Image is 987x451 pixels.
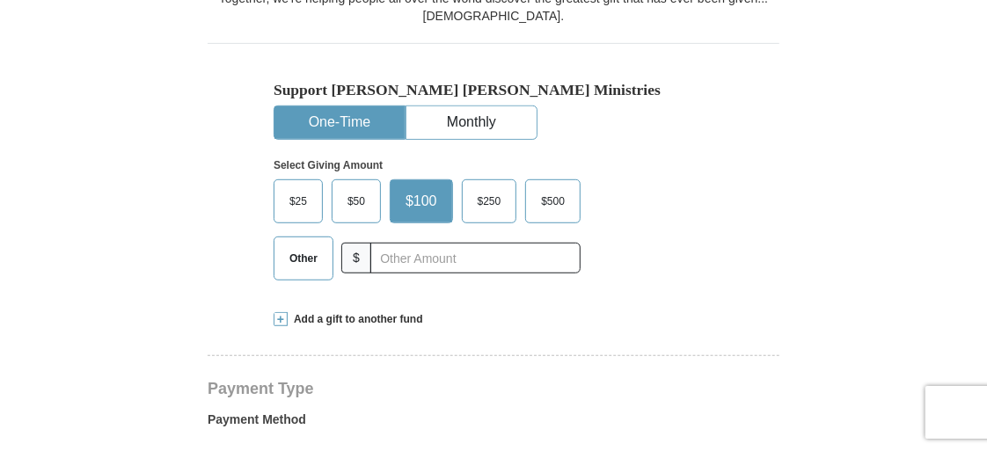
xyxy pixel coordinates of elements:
[208,382,779,396] h4: Payment Type
[406,106,537,139] button: Monthly
[281,188,316,215] span: $25
[341,243,371,273] span: $
[281,245,326,272] span: Other
[274,106,405,139] button: One-Time
[288,312,423,327] span: Add a gift to another fund
[274,159,383,171] strong: Select Giving Amount
[397,188,446,215] span: $100
[208,411,779,437] label: Payment Method
[370,243,581,273] input: Other Amount
[339,188,374,215] span: $50
[274,81,713,99] h5: Support [PERSON_NAME] [PERSON_NAME] Ministries
[532,188,574,215] span: $500
[469,188,510,215] span: $250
